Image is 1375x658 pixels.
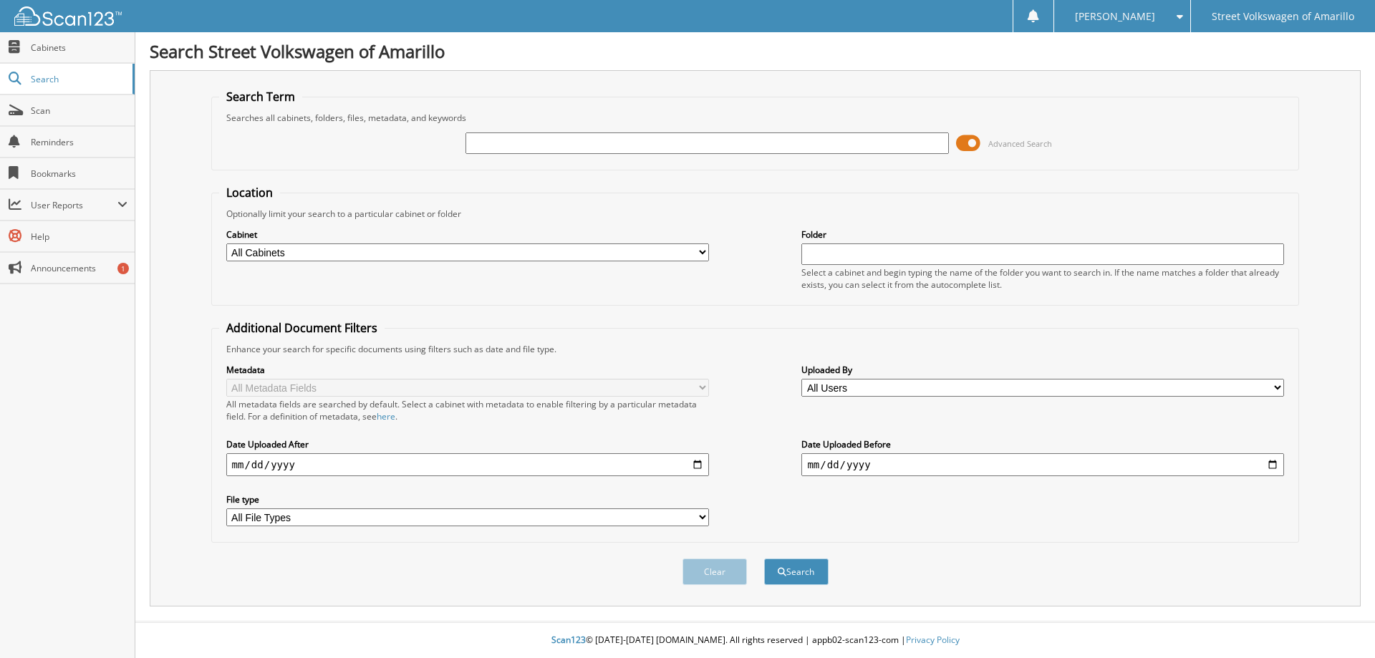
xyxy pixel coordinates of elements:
[226,493,709,505] label: File type
[377,410,395,422] a: here
[988,138,1052,149] span: Advanced Search
[226,364,709,376] label: Metadata
[31,73,125,85] span: Search
[14,6,122,26] img: scan123-logo-white.svg
[226,453,709,476] input: start
[226,398,709,422] div: All metadata fields are searched by default. Select a cabinet with metadata to enable filtering b...
[219,343,1292,355] div: Enhance your search for specific documents using filters such as date and file type.
[31,262,127,274] span: Announcements
[219,185,280,200] legend: Location
[117,263,129,274] div: 1
[801,453,1284,476] input: end
[31,231,127,243] span: Help
[801,266,1284,291] div: Select a cabinet and begin typing the name of the folder you want to search in. If the name match...
[219,89,302,105] legend: Search Term
[1075,12,1155,21] span: [PERSON_NAME]
[31,199,117,211] span: User Reports
[906,634,960,646] a: Privacy Policy
[801,438,1284,450] label: Date Uploaded Before
[31,136,127,148] span: Reminders
[31,168,127,180] span: Bookmarks
[219,208,1292,220] div: Optionally limit your search to a particular cabinet or folder
[226,438,709,450] label: Date Uploaded After
[801,228,1284,241] label: Folder
[801,364,1284,376] label: Uploaded By
[150,39,1361,63] h1: Search Street Volkswagen of Amarillo
[1212,12,1354,21] span: Street Volkswagen of Amarillo
[551,634,586,646] span: Scan123
[682,558,747,585] button: Clear
[226,228,709,241] label: Cabinet
[219,112,1292,124] div: Searches all cabinets, folders, files, metadata, and keywords
[31,105,127,117] span: Scan
[219,320,385,336] legend: Additional Document Filters
[135,623,1375,658] div: © [DATE]-[DATE] [DOMAIN_NAME]. All rights reserved | appb02-scan123-com |
[764,558,829,585] button: Search
[31,42,127,54] span: Cabinets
